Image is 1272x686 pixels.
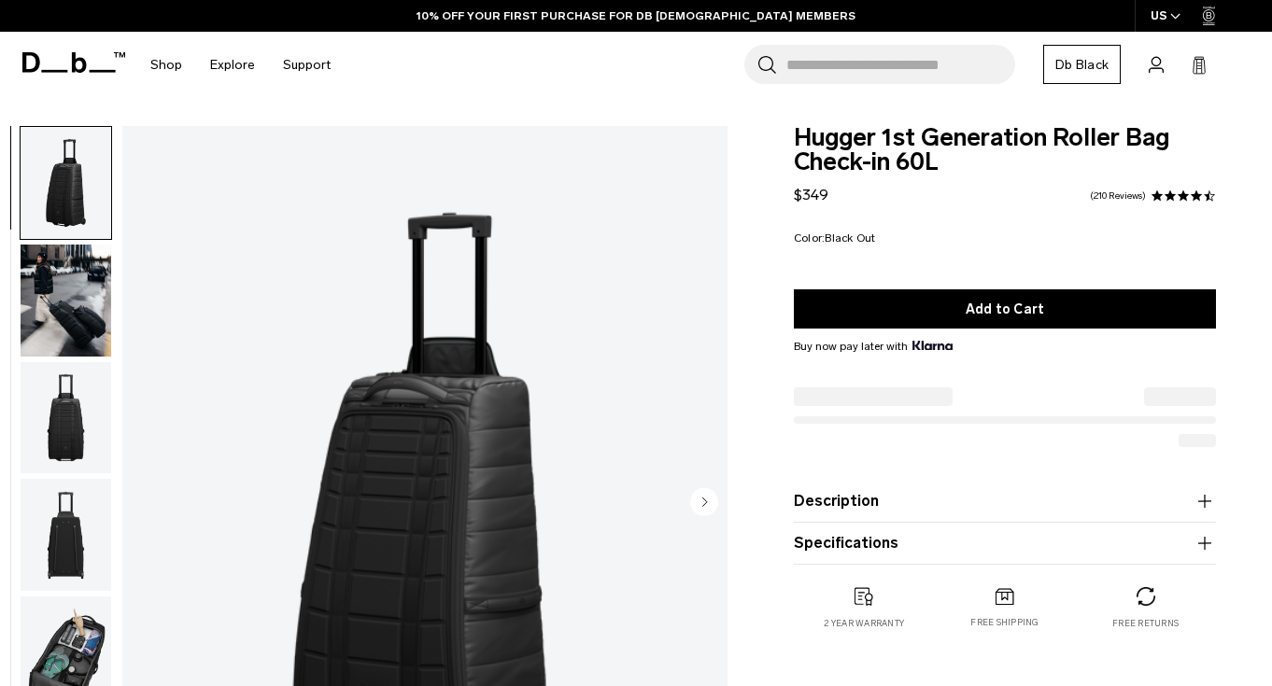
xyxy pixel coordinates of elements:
[825,231,875,245] span: Black Out
[136,32,345,98] nav: Main Navigation
[794,490,1216,512] button: Description
[794,338,953,355] span: Buy now pay later with
[417,7,855,24] a: 10% OFF YOUR FIRST PURCHASE FOR DB [DEMOGRAPHIC_DATA] MEMBERS
[20,244,112,357] button: Hugger 1st Generation Roller Bag Check-in 60L Black Out
[794,289,1216,329] button: Add to Cart
[912,341,953,350] img: {"height" => 20, "alt" => "Klarna"}
[794,186,828,203] span: $349
[970,616,1039,629] p: Free shipping
[21,127,111,239] img: Hugger 1st Generation Roller Bag Check-in 60L Black Out
[150,32,182,98] a: Shop
[1090,191,1146,201] a: 210 reviews
[21,479,111,591] img: Hugger 1st Generation Roller Bag Check-in 60L Black Out
[1043,45,1121,84] a: Db Black
[210,32,255,98] a: Explore
[283,32,331,98] a: Support
[794,532,1216,554] button: Specifications
[794,126,1216,175] span: Hugger 1st Generation Roller Bag Check-in 60L
[1112,617,1179,630] p: Free returns
[824,617,904,630] p: 2 year warranty
[794,232,876,244] legend: Color:
[20,126,112,240] button: Hugger 1st Generation Roller Bag Check-in 60L Black Out
[21,245,111,357] img: Hugger 1st Generation Roller Bag Check-in 60L Black Out
[20,478,112,592] button: Hugger 1st Generation Roller Bag Check-in 60L Black Out
[20,361,112,475] button: Hugger 1st Generation Roller Bag Check-in 60L Black Out
[690,487,718,519] button: Next slide
[21,362,111,474] img: Hugger 1st Generation Roller Bag Check-in 60L Black Out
